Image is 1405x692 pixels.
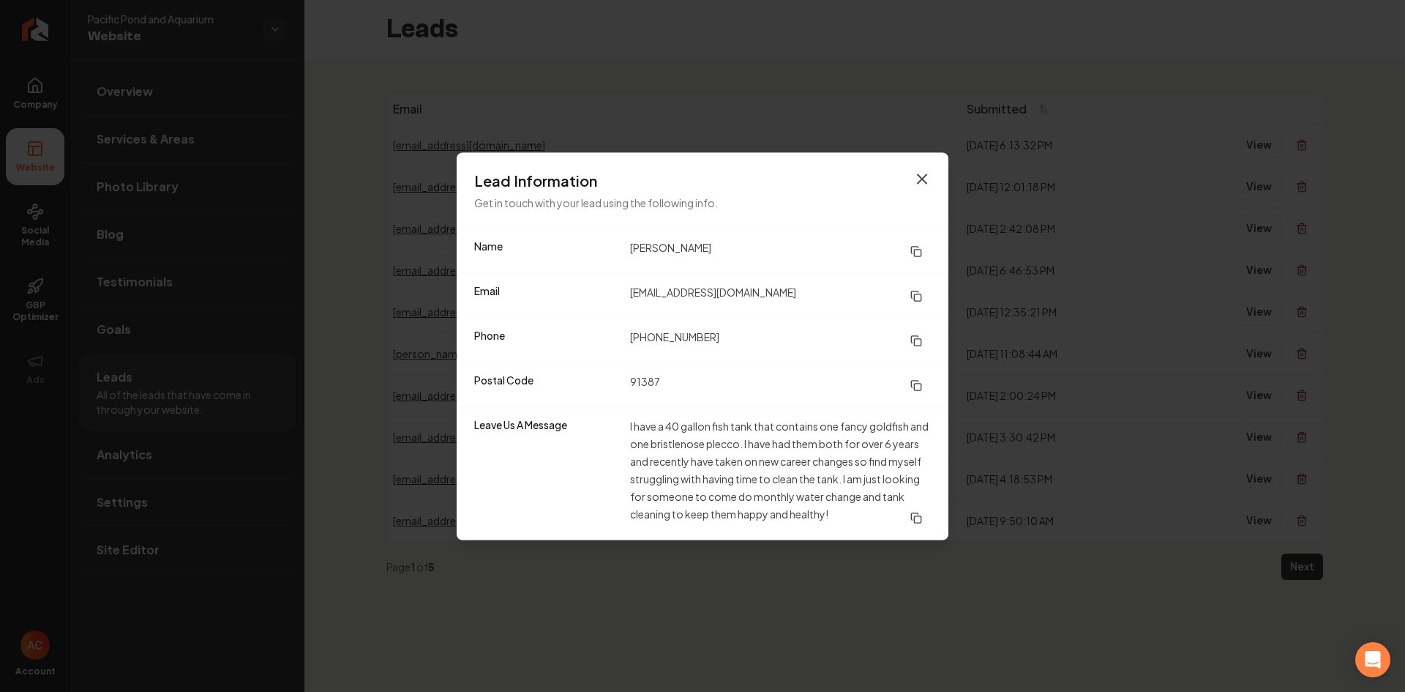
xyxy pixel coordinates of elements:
p: Get in touch with your lead using the following info. [474,193,931,211]
dd: I have a 40 gallon fish tank that contains one fancy goldfish and one bristlenose plecco. I have ... [630,417,931,531]
dd: [PERSON_NAME] [630,238,931,264]
dd: [EMAIL_ADDRESS][DOMAIN_NAME] [630,283,931,309]
dd: 91387 [630,372,931,398]
h3: Lead Information [474,170,931,190]
dt: Leave Us A Message [474,417,618,531]
dt: Email [474,283,618,309]
dd: [PHONE_NUMBER] [630,327,931,354]
dt: Name [474,238,618,264]
dt: Postal Code [474,372,618,398]
dt: Phone [474,327,618,354]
